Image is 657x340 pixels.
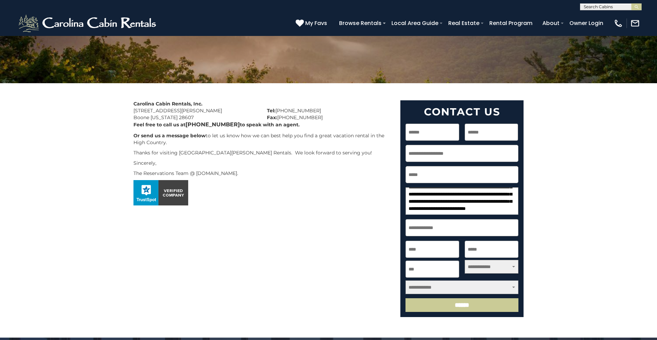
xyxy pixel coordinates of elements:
[133,170,390,177] p: The Reservations Team @ [DOMAIN_NAME].
[486,17,536,29] a: Rental Program
[630,18,640,28] img: mail-regular-white.png
[336,17,385,29] a: Browse Rentals
[240,122,300,128] b: to speak with an agent.
[566,17,607,29] a: Owner Login
[262,100,395,121] div: [PHONE_NUMBER] [PHONE_NUMBER]
[539,17,563,29] a: About
[296,19,329,28] a: My Favs
[445,17,483,29] a: Real Estate
[133,133,206,139] b: Or send us a message below
[267,114,277,121] strong: Fax:
[133,122,185,128] b: Feel free to call us at
[614,18,623,28] img: phone-regular-white.png
[128,100,262,121] div: [STREET_ADDRESS][PERSON_NAME] Boone [US_STATE] 28607
[133,101,203,107] strong: Carolina Cabin Rentals, Inc.
[267,108,275,114] strong: Tel:
[133,180,188,205] img: seal_horizontal.png
[133,132,390,146] p: to let us know how we can best help you find a great vacation rental in the High Country.
[133,149,390,156] p: Thanks for visiting [GEOGRAPHIC_DATA][PERSON_NAME] Rentals. We look forward to serving you!
[133,160,390,166] p: Sincerely,
[185,121,240,128] b: [PHONE_NUMBER]
[17,13,159,34] img: White-1-2.png
[388,17,442,29] a: Local Area Guide
[305,19,327,27] span: My Favs
[405,105,518,118] h2: Contact Us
